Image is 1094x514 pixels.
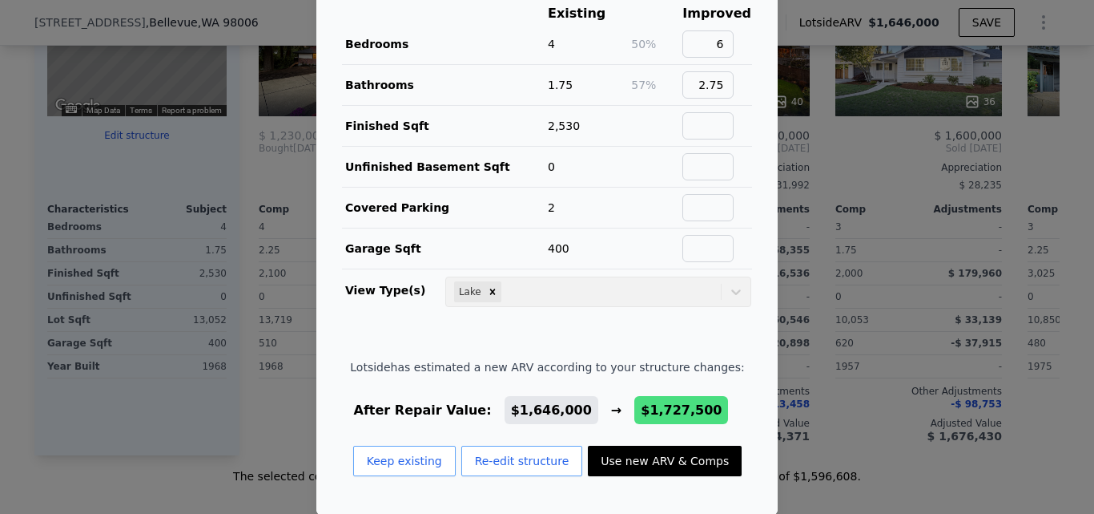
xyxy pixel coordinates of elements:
[350,401,744,420] div: After Repair Value: →
[461,446,583,476] button: Re-edit structure
[548,160,555,173] span: 0
[342,229,547,269] td: Garage Sqft
[547,3,630,24] th: Existing
[631,79,656,91] span: 57%
[682,3,752,24] th: Improved
[342,106,547,147] td: Finished Sqft
[350,359,744,375] span: Lotside has estimated a new ARV according to your structure changes:
[342,188,547,229] td: Covered Parking
[631,38,656,51] span: 50%
[342,269,444,308] td: View Type(s)
[342,24,547,65] td: Bedrooms
[548,201,555,214] span: 2
[342,65,547,106] td: Bathrooms
[588,446,742,476] button: Use new ARV & Comps
[342,147,547,188] td: Unfinished Basement Sqft
[353,446,456,476] button: Keep existing
[641,403,722,418] span: $1,727,500
[548,38,555,51] span: 4
[548,79,573,91] span: 1.75
[511,403,592,418] span: $1,646,000
[548,242,569,255] span: 400
[548,119,580,132] span: 2,530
